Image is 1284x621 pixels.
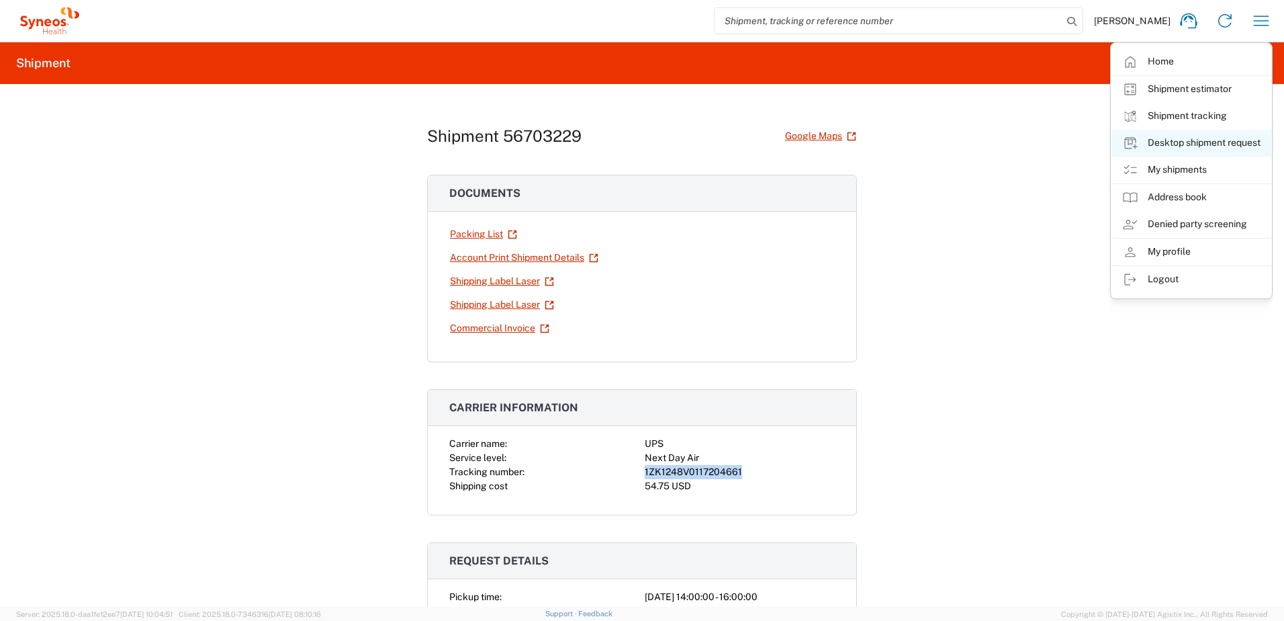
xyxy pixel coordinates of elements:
span: [PERSON_NAME] [1094,15,1171,27]
div: [DATE] 14:00:00 - 16:00:00 [645,590,835,604]
a: Shipping Label Laser [449,270,555,293]
a: Google Maps [784,124,857,148]
input: Shipment, tracking or reference number [715,8,1062,34]
a: Logout [1111,266,1271,293]
span: [DATE] 08:10:16 [269,610,321,618]
div: 54.75 USD [645,479,835,493]
span: Carrier information [449,401,578,414]
span: Shipping cost [449,481,508,491]
div: 1ZK1248V0117204661 [645,465,835,479]
a: Packing List [449,222,518,246]
a: Shipping Label Laser [449,293,555,317]
a: Support [545,610,579,618]
div: Next Day Air [645,451,835,465]
a: Shipment estimator [1111,76,1271,103]
div: UPS [645,437,835,451]
a: Desktop shipment request [1111,130,1271,157]
a: Account Print Shipment Details [449,246,599,270]
a: Denied party screening [1111,211,1271,238]
span: Client: 2025.18.0-7346316 [179,610,321,618]
a: Home [1111,48,1271,75]
h2: Shipment [16,55,71,71]
span: Copyright © [DATE]-[DATE] Agistix Inc., All Rights Reserved [1061,608,1268,620]
span: Documents [449,187,520,200]
a: Shipment tracking [1111,103,1271,130]
a: Feedback [578,610,612,618]
span: Carrier name: [449,438,507,449]
span: Pickup time: [449,591,502,602]
a: Commercial Invoice [449,317,550,340]
a: Address book [1111,184,1271,211]
h1: Shipment 56703229 [427,126,582,146]
span: Tracking number: [449,466,524,477]
span: [DATE] 10:04:51 [120,610,173,618]
span: Request details [449,554,549,567]
span: Server: 2025.18.0-daa1fe12ee7 [16,610,173,618]
span: Service level: [449,452,506,463]
a: My shipments [1111,157,1271,183]
a: My profile [1111,239,1271,265]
